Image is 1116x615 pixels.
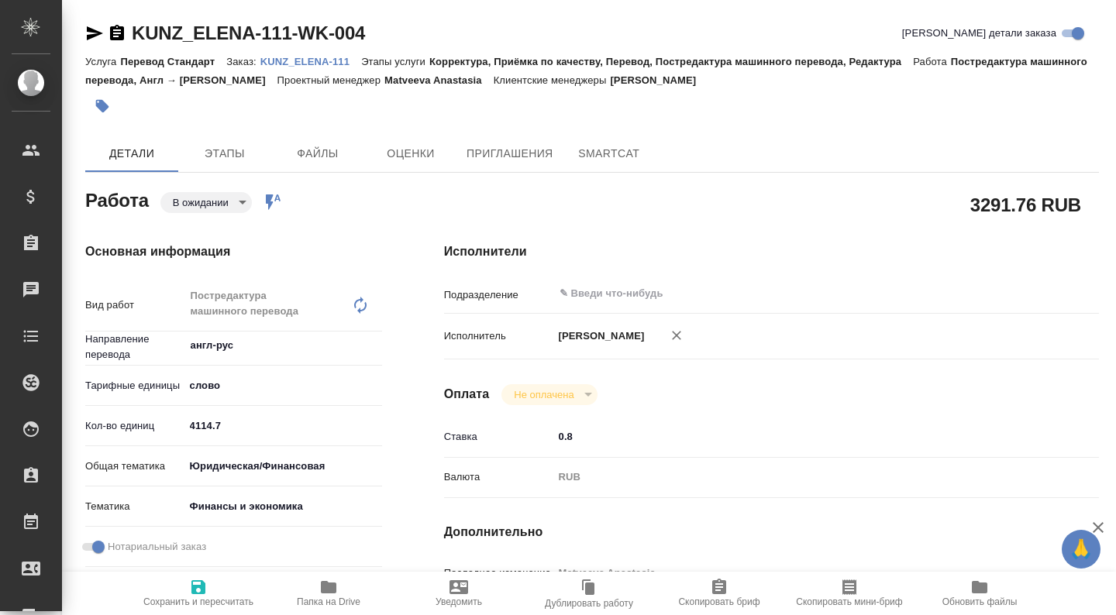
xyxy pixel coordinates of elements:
button: Скопировать мини-бриф [784,572,914,615]
p: Общая тематика [85,459,184,474]
p: Этапы услуги [361,56,429,67]
span: Нотариальный заказ [108,539,206,555]
div: В ожидании [160,192,252,213]
span: Приглашения [467,144,553,163]
span: Этапы [188,144,262,163]
button: Удалить исполнителя [660,318,694,352]
button: Уведомить [394,572,524,615]
p: Matveeva Anastasia [384,74,494,86]
span: Оценки [374,144,448,163]
h2: Работа [85,185,149,213]
h2: 3291.76 RUB [970,191,1081,218]
button: Open [374,344,377,347]
button: Скопировать ссылку для ЯМессенджера [85,24,104,43]
h4: Дополнительно [444,523,1099,541]
button: Не оплачена [509,388,578,401]
p: Тематика [85,499,184,514]
input: Пустое поле [553,562,1045,584]
div: Юридическая/Финансовая [184,453,382,479]
input: ✎ Введи что-нибудь [553,425,1045,448]
span: Скопировать мини-бриф [796,596,902,607]
p: KUNZ_ELENA-111 [260,56,361,67]
span: Дублировать работу [545,598,633,609]
p: [PERSON_NAME] [553,328,645,344]
p: Последнее изменение [444,565,553,581]
p: Работа [913,56,951,67]
p: Заказ: [226,56,260,67]
button: Скопировать ссылку [108,24,126,43]
a: KUNZ_ELENA-111 [260,54,361,67]
h4: Основная информация [85,242,382,261]
p: Кол-во единиц [85,418,184,434]
span: 🙏 [1068,533,1094,565]
span: Уведомить [436,596,482,607]
p: Перевод Стандарт [120,56,226,67]
input: ✎ Введи что-нибудь [184,414,382,437]
p: Клиентские менеджеры [494,74,611,86]
a: KUNZ_ELENA-111-WK-004 [132,22,365,43]
button: Папка на Drive [263,572,394,615]
p: Услуга [85,56,120,67]
span: Обновить файлы [942,596,1018,607]
button: Скопировать бриф [654,572,784,615]
p: Корректура, Приёмка по качеству, Перевод, Постредактура машинного перевода, Редактура [429,56,913,67]
p: Тарифные единицы [85,378,184,393]
button: В ожидании [168,196,233,209]
span: SmartCat [572,144,646,163]
p: Ставка [444,429,553,445]
p: Направление перевода [85,332,184,362]
span: [PERSON_NAME] детали заказа [902,26,1056,41]
button: Обновить файлы [914,572,1045,615]
button: Добавить тэг [85,89,119,123]
p: Исполнитель [444,328,553,344]
h4: Исполнители [444,242,1099,261]
p: Проектный менеджер [277,74,384,86]
div: В ожидании [501,384,597,405]
span: Детали [95,144,169,163]
p: Вид работ [85,297,184,313]
button: Сохранить и пересчитать [133,572,263,615]
button: Open [1036,292,1039,295]
p: Валюта [444,469,553,485]
p: Подразделение [444,287,553,303]
div: Финансы и экономика [184,493,382,520]
p: [PERSON_NAME] [610,74,708,86]
span: Скопировать бриф [678,596,759,607]
button: 🙏 [1062,530,1100,569]
span: Сохранить и пересчитать [143,596,253,607]
button: Дублировать работу [524,572,654,615]
h4: Оплата [444,385,490,404]
input: ✎ Введи что-нибудь [558,284,988,303]
span: Файлы [281,144,355,163]
div: RUB [553,464,1045,490]
div: слово [184,373,382,399]
span: Папка на Drive [297,596,360,607]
